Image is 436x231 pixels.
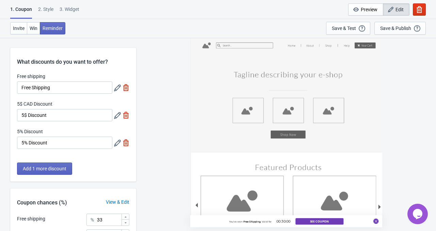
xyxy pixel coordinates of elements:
div: 2 . Style [38,6,53,18]
img: delete.svg [123,84,129,91]
div: 00:30:00 [271,219,295,224]
button: Add 1 more discount [17,163,72,175]
img: delete.svg [123,139,129,146]
button: Save & Test [326,22,370,35]
label: Free shipping [17,73,45,80]
img: delete.svg [123,112,129,119]
button: See Coupon [295,218,343,225]
div: % [91,216,94,224]
span: Invite [13,26,25,31]
label: 5% Discount [17,128,43,135]
span: Add 1 more discount [23,166,66,171]
div: Coupon chances (%) [10,199,74,207]
input: Chance [97,214,121,226]
span: Edit [395,7,404,12]
div: View & Edit [99,199,136,206]
button: Reminder [40,22,65,34]
span: You've won [229,220,242,223]
div: Free shipping [17,215,45,222]
span: , Valid for [260,220,271,223]
span: Win [30,26,37,31]
span: Free Shipping [243,220,260,223]
div: Save & Publish [380,26,411,31]
button: Preview [348,3,383,16]
button: Invite [10,22,27,34]
iframe: chat widget [407,204,429,224]
div: 3. Widget [60,6,79,18]
div: Save & Test [332,26,356,31]
div: What discounts do you want to offer? [10,48,136,66]
button: Win [27,22,40,34]
span: Preview [361,7,377,12]
button: Save & Publish [374,22,426,35]
button: Edit [383,3,409,16]
label: 5$ CAD Discount [17,101,52,107]
div: 1. Coupon [10,6,32,19]
span: Reminder [43,26,63,31]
